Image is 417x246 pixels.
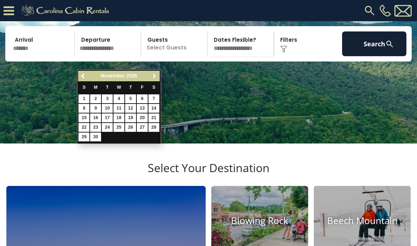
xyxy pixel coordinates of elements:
[152,85,155,90] span: Saturday
[83,85,86,90] span: Sunday
[148,123,159,132] a: 28
[90,123,101,132] a: 23
[125,123,136,132] a: 26
[79,72,88,81] a: Previous
[78,133,89,141] a: 29
[78,113,89,122] a: 15
[137,113,148,122] a: 20
[90,104,101,113] a: 9
[126,73,137,78] span: 2026
[150,72,159,81] a: Next
[117,85,121,90] span: Wednesday
[137,104,148,113] a: 13
[137,123,148,132] a: 27
[113,104,124,113] a: 11
[113,123,124,132] a: 25
[143,31,207,56] p: Select Guests
[129,85,132,90] span: Thursday
[78,123,89,132] a: 22
[90,94,101,103] a: 2
[102,123,113,132] a: 24
[148,104,159,113] a: 14
[102,113,113,122] a: 17
[90,113,101,122] a: 16
[280,46,287,53] img: filter--v1.png
[211,215,308,226] h4: Blowing Rock
[78,94,89,103] a: 1
[385,40,394,48] img: search-regular-white.png
[125,104,136,113] a: 12
[363,4,376,17] img: search-regular.svg
[314,215,411,226] h4: Beech Mountain
[94,85,98,90] span: Monday
[78,104,89,113] a: 8
[18,4,115,18] img: Khaki-logo.png
[152,73,157,79] span: Next
[113,113,124,122] a: 18
[148,94,159,103] a: 7
[102,94,113,103] a: 3
[141,85,144,90] span: Friday
[5,161,412,186] h3: Select Your Destination
[81,73,86,79] span: Previous
[102,104,113,113] a: 10
[342,31,406,56] button: Search
[125,113,136,122] a: 19
[90,133,101,141] a: 30
[106,85,109,90] span: Tuesday
[378,5,393,17] a: [PHONE_NUMBER]
[148,113,159,122] a: 21
[137,94,148,103] a: 6
[101,73,125,78] span: November
[125,94,136,103] a: 5
[113,94,124,103] a: 4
